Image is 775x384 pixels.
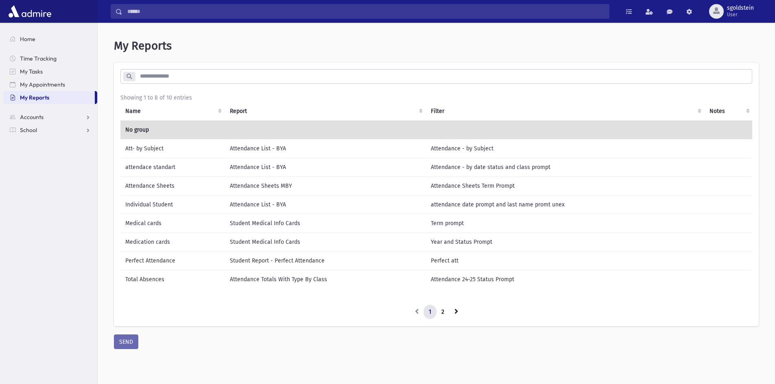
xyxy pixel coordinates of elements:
[3,33,97,46] a: Home
[120,102,225,121] th: Name: activate to sort column ascending
[727,5,754,11] span: sgoldstein
[225,195,426,214] td: Attendance List - BYA
[120,251,225,270] td: Perfect Attendance
[225,176,426,195] td: Attendance Sheets MBY
[20,94,49,101] span: My Reports
[3,65,97,78] a: My Tasks
[114,334,138,349] button: SEND
[20,35,35,43] span: Home
[426,195,705,214] td: attendance date prompt and last name promt unex
[3,111,97,124] a: Accounts
[120,158,225,176] td: attendace standart
[426,251,705,270] td: Perfect att
[20,68,43,75] span: My Tasks
[122,4,609,19] input: Search
[120,195,225,214] td: Individual Student
[20,81,65,88] span: My Appointments
[426,232,705,251] td: Year and Status Prompt
[120,270,225,289] td: Total Absences
[426,158,705,176] td: Attendance - by date status and class prompt
[727,11,754,18] span: User
[120,120,753,139] td: No group
[20,113,44,121] span: Accounts
[120,176,225,195] td: Attendance Sheets
[225,232,426,251] td: Student Medical Info Cards
[114,39,172,52] span: My Reports
[424,305,437,319] a: 1
[225,102,426,121] th: Report: activate to sort column ascending
[225,158,426,176] td: Attendance List - BYA
[426,270,705,289] td: Attendance 24-25 Status Prompt
[3,124,97,137] a: School
[120,232,225,251] td: Medication cards
[3,78,97,91] a: My Appointments
[20,55,57,62] span: Time Tracking
[225,214,426,232] td: Student Medical Info Cards
[426,139,705,158] td: Attendance - by Subject
[120,139,225,158] td: Att- by Subject
[3,52,97,65] a: Time Tracking
[436,305,450,319] a: 2
[120,93,752,102] div: Showing 1 to 8 of 10 entries
[20,126,37,134] span: School
[7,3,53,20] img: AdmirePro
[426,102,705,121] th: Filter : activate to sort column ascending
[120,214,225,232] td: Medical cards
[3,91,95,104] a: My Reports
[225,139,426,158] td: Attendance List - BYA
[426,214,705,232] td: Term prompt
[705,102,753,121] th: Notes : activate to sort column ascending
[225,270,426,289] td: Attendance Totals With Type By Class
[426,176,705,195] td: Attendance Sheets Term Prompt
[225,251,426,270] td: Student Report - Perfect Attendance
